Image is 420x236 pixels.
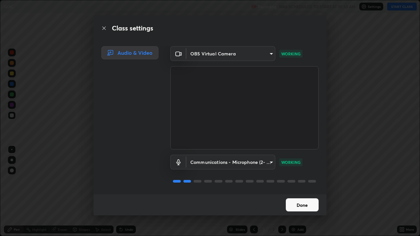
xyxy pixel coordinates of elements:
button: Done [286,198,319,211]
h2: Class settings [112,23,153,33]
div: Audio & Video [101,46,158,59]
div: OBS Virtual Camera [186,46,275,61]
p: WORKING [281,51,301,57]
p: WORKING [281,159,301,165]
div: OBS Virtual Camera [186,155,275,169]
